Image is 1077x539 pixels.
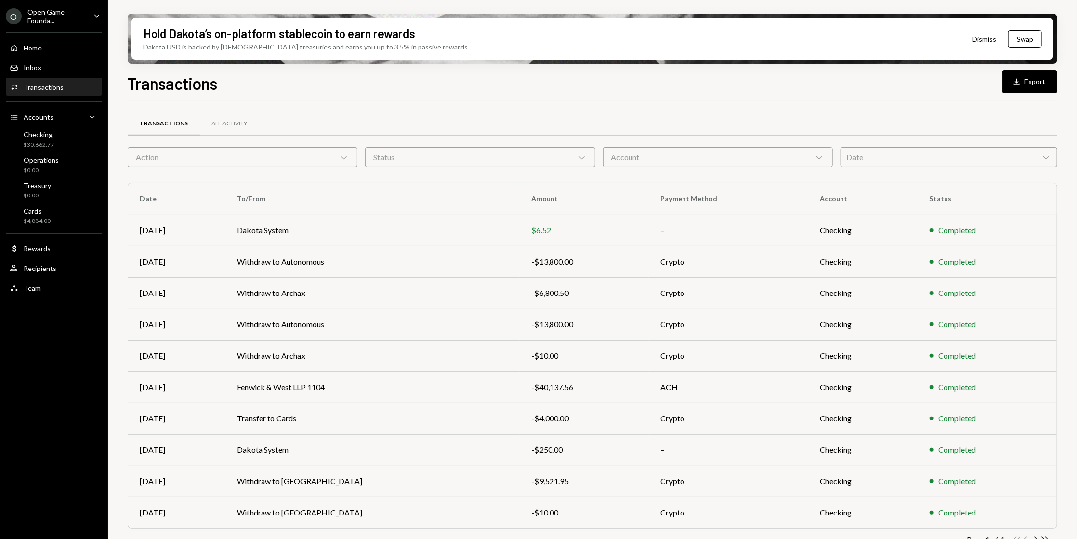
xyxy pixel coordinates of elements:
div: [DATE] [140,475,213,487]
button: Export [1002,70,1057,93]
div: -$4,000.00 [531,413,637,424]
div: [DATE] [140,444,213,456]
div: Completed [939,381,976,393]
div: Recipients [24,264,56,272]
a: Rewards [6,240,102,257]
a: Home [6,39,102,56]
td: Crypto [649,497,808,528]
a: All Activity [200,111,259,136]
div: Transactions [139,120,188,128]
td: Crypto [649,340,808,371]
th: Amount [520,183,649,215]
div: Completed [939,318,976,330]
div: Completed [939,507,976,518]
td: Checking [808,215,918,246]
div: Account [603,147,833,167]
a: Transactions [128,111,200,136]
td: Fenwick & West LLP 1104 [225,371,520,403]
div: [DATE] [140,507,213,518]
td: Crypto [649,403,808,434]
td: Crypto [649,309,808,340]
td: Withdraw to [GEOGRAPHIC_DATA] [225,465,520,497]
td: Withdraw to [GEOGRAPHIC_DATA] [225,497,520,528]
td: Checking [808,403,918,434]
div: Rewards [24,245,51,253]
div: Team [24,284,41,292]
div: Completed [939,413,976,424]
td: ACH [649,371,808,403]
div: [DATE] [140,224,213,236]
div: Completed [939,256,976,268]
td: – [649,434,808,465]
div: Completed [939,350,976,362]
div: [DATE] [140,381,213,393]
td: Transfer to Cards [225,403,520,434]
td: Checking [808,434,918,465]
td: Checking [808,277,918,309]
a: Team [6,279,102,296]
th: Date [128,183,225,215]
a: Transactions [6,78,102,96]
th: To/From [225,183,520,215]
div: All Activity [211,120,247,128]
div: $30,662.77 [24,141,54,149]
td: Dakota System [225,434,520,465]
div: Inbox [24,63,41,72]
td: Checking [808,246,918,277]
div: Open Game Founda... [27,8,85,24]
a: Recipients [6,259,102,277]
td: Crypto [649,277,808,309]
div: Operations [24,156,59,164]
a: Accounts [6,108,102,125]
div: -$13,800.00 [531,318,637,330]
div: -$250.00 [531,444,637,456]
td: Checking [808,340,918,371]
div: -$40,137.56 [531,381,637,393]
div: Hold Dakota’s on-platform stablecoin to earn rewards [143,25,415,42]
h1: Transactions [128,73,217,93]
div: Completed [939,444,976,456]
a: Operations$0.00 [6,153,102,176]
td: Dakota System [225,215,520,246]
div: [DATE] [140,413,213,424]
div: Home [24,44,42,52]
td: Withdraw to Autonomous [225,309,520,340]
div: O [6,8,22,24]
td: Checking [808,371,918,403]
div: Dakota USD is backed by [DEMOGRAPHIC_DATA] treasuries and earns you up to 3.5% in passive rewards. [143,42,469,52]
td: Crypto [649,246,808,277]
div: Status [365,147,595,167]
a: Cards$4,884.00 [6,204,102,227]
div: Date [841,147,1057,167]
div: Transactions [24,83,64,91]
div: Completed [939,287,976,299]
div: Accounts [24,113,53,121]
a: Treasury$0.00 [6,178,102,202]
td: Checking [808,309,918,340]
div: -$9,521.95 [531,475,637,487]
div: Cards [24,207,51,215]
div: Checking [24,130,54,139]
button: Swap [1008,30,1042,48]
td: – [649,215,808,246]
td: Checking [808,497,918,528]
div: Completed [939,475,976,487]
div: [DATE] [140,350,213,362]
a: Inbox [6,58,102,76]
div: Treasury [24,181,51,190]
div: $0.00 [24,192,51,200]
div: [DATE] [140,287,213,299]
div: Action [128,147,357,167]
div: -$6,800.50 [531,287,637,299]
td: Checking [808,465,918,497]
div: -$10.00 [531,350,637,362]
div: Completed [939,224,976,236]
td: Withdraw to Archax [225,277,520,309]
td: Withdraw to Autonomous [225,246,520,277]
button: Dismiss [960,27,1008,50]
th: Payment Method [649,183,808,215]
div: [DATE] [140,256,213,268]
div: -$10.00 [531,507,637,518]
div: -$13,800.00 [531,256,637,268]
div: $6.52 [531,224,637,236]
